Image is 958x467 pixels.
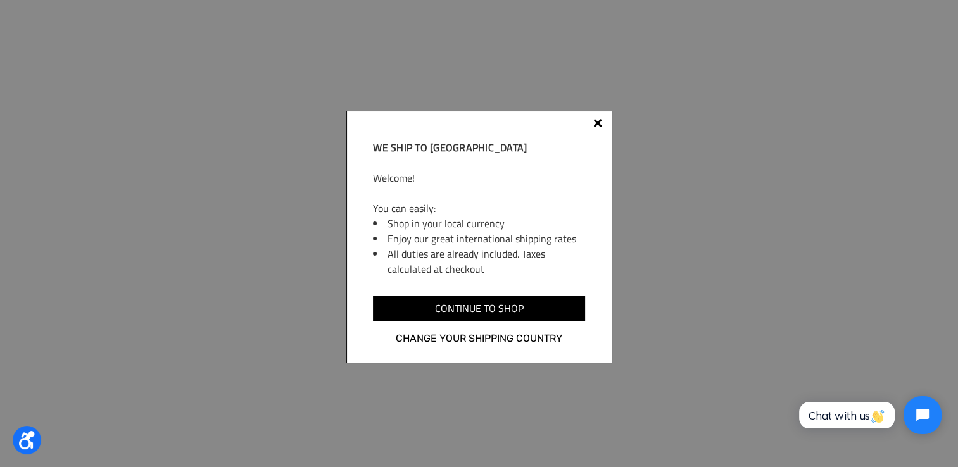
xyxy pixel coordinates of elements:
a: Change your shipping country [373,330,584,347]
li: Enjoy our great international shipping rates [388,231,584,246]
p: You can easily: [373,201,584,216]
li: Shop in your local currency [388,216,584,231]
h2: We ship to [GEOGRAPHIC_DATA] [373,140,584,155]
input: Continue to shop [373,296,584,321]
iframe: Tidio Chat [785,385,952,445]
li: All duties are already included. Taxes calculated at checkout [388,246,584,277]
p: Welcome! [373,170,584,185]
